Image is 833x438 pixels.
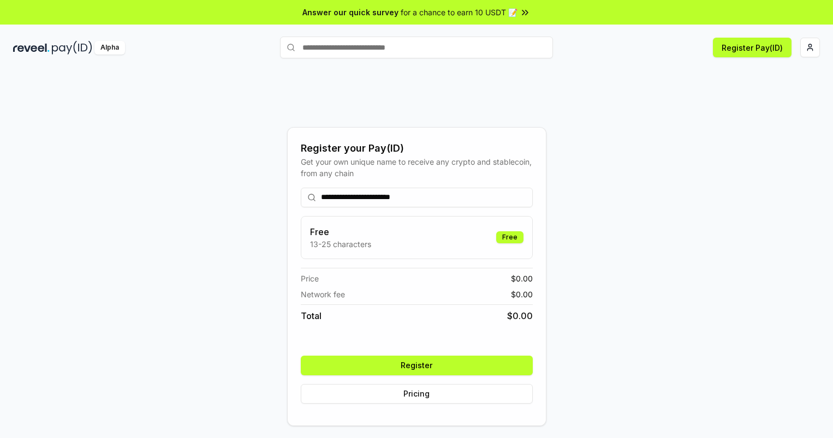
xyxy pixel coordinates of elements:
[301,156,533,179] div: Get your own unique name to receive any crypto and stablecoin, from any chain
[52,41,92,55] img: pay_id
[301,289,345,300] span: Network fee
[310,238,371,250] p: 13-25 characters
[511,289,533,300] span: $ 0.00
[301,356,533,375] button: Register
[301,141,533,156] div: Register your Pay(ID)
[401,7,517,18] span: for a chance to earn 10 USDT 📝
[301,384,533,404] button: Pricing
[302,7,398,18] span: Answer our quick survey
[496,231,523,243] div: Free
[301,273,319,284] span: Price
[507,309,533,322] span: $ 0.00
[301,309,322,322] span: Total
[713,38,792,57] button: Register Pay(ID)
[13,41,50,55] img: reveel_dark
[511,273,533,284] span: $ 0.00
[94,41,125,55] div: Alpha
[310,225,371,238] h3: Free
